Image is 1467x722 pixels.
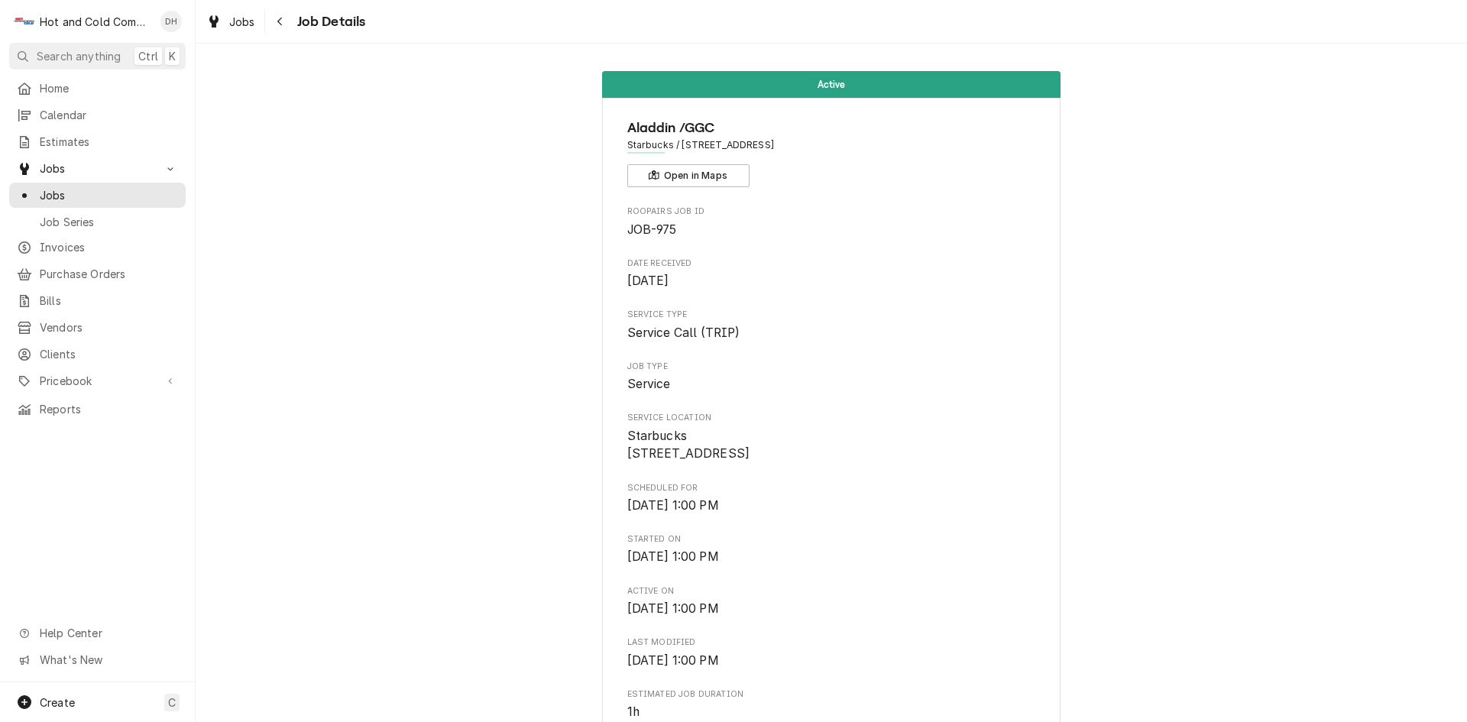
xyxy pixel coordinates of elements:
span: Last Modified [627,636,1036,649]
span: [DATE] 1:00 PM [627,653,719,668]
div: Job Type [627,361,1036,393]
div: Hot and Cold Commercial Kitchens, Inc.'s Avatar [14,11,35,32]
span: Job Type [627,361,1036,373]
span: Started On [627,548,1036,566]
a: Bills [9,288,186,313]
span: 1h [627,704,640,719]
span: Jobs [229,14,255,30]
span: K [169,48,176,64]
span: Job Series [40,214,178,230]
div: Client Information [627,118,1036,187]
span: Reports [40,401,178,417]
span: [DATE] 1:00 PM [627,549,719,564]
div: Started On [627,533,1036,566]
span: Estimated Job Duration [627,688,1036,701]
span: Service Type [627,309,1036,321]
span: Starbucks [STREET_ADDRESS] [627,429,750,461]
span: Calendar [40,107,178,123]
span: Jobs [40,160,155,176]
a: Invoices [9,235,186,260]
span: Purchase Orders [40,266,178,282]
span: Vendors [40,319,178,335]
span: Bills [40,293,178,309]
div: Estimated Job Duration [627,688,1036,721]
span: Name [627,118,1036,138]
span: Job Type [627,375,1036,393]
a: Go to Pricebook [9,368,186,393]
span: Create [40,696,75,709]
span: JOB-975 [627,222,677,237]
span: Started On [627,533,1036,546]
span: Pricebook [40,373,155,389]
span: What's New [40,652,176,668]
span: Scheduled For [627,497,1036,515]
span: Service Call (TRIP) [627,325,740,340]
button: Open in Maps [627,164,750,187]
span: Home [40,80,178,96]
a: Go to What's New [9,647,186,672]
span: [DATE] 1:00 PM [627,498,719,513]
button: Navigate back [268,9,293,34]
span: Service [627,377,671,391]
span: [DATE] [627,274,669,288]
span: Service Type [627,324,1036,342]
span: Active On [627,600,1036,618]
span: Invoices [40,239,178,255]
span: Jobs [40,187,178,203]
a: Clients [9,342,186,367]
span: Ctrl [138,48,158,64]
span: Estimates [40,134,178,150]
div: Active On [627,585,1036,618]
span: C [168,694,176,711]
span: Address [627,138,1036,152]
a: Purchase Orders [9,261,186,287]
span: Help Center [40,625,176,641]
span: [DATE] 1:00 PM [627,601,719,616]
a: Jobs [9,183,186,208]
span: Roopairs Job ID [627,221,1036,239]
div: Last Modified [627,636,1036,669]
span: Service Location [627,427,1036,463]
a: Jobs [200,9,261,34]
a: Home [9,76,186,101]
span: Date Received [627,257,1036,270]
a: Vendors [9,315,186,340]
span: Roopairs Job ID [627,206,1036,218]
div: Daryl Harris's Avatar [160,11,182,32]
span: Service Location [627,412,1036,424]
span: Last Modified [627,652,1036,670]
a: Reports [9,397,186,422]
div: Date Received [627,257,1036,290]
a: Job Series [9,209,186,235]
span: Active On [627,585,1036,597]
div: Hot and Cold Commercial Kitchens, Inc. [40,14,152,30]
span: Date Received [627,272,1036,290]
span: Job Details [293,11,366,32]
span: Clients [40,346,178,362]
div: Service Type [627,309,1036,342]
div: DH [160,11,182,32]
div: Service Location [627,412,1036,463]
span: Estimated Job Duration [627,703,1036,721]
span: Scheduled For [627,482,1036,494]
a: Estimates [9,129,186,154]
span: Search anything [37,48,121,64]
a: Go to Help Center [9,620,186,646]
div: H [14,11,35,32]
span: Active [818,79,846,89]
button: Search anythingCtrlK [9,43,186,70]
a: Calendar [9,102,186,128]
div: Status [602,71,1061,98]
a: Go to Jobs [9,156,186,181]
div: Roopairs Job ID [627,206,1036,238]
div: Scheduled For [627,482,1036,515]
